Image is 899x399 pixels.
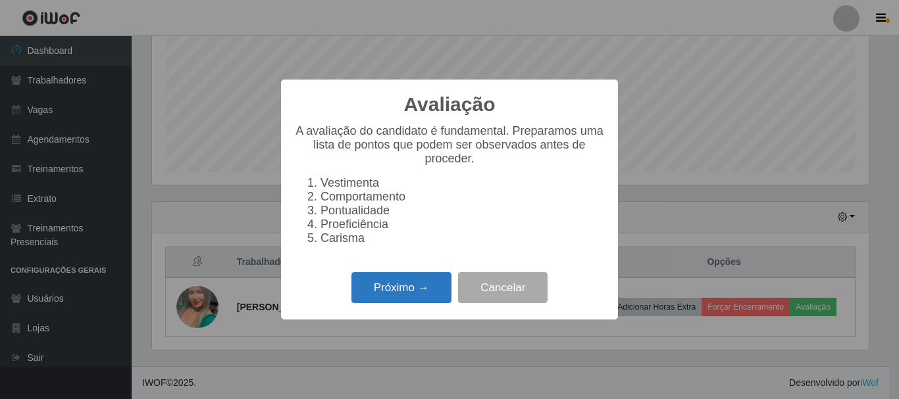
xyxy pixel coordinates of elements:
p: A avaliação do candidato é fundamental. Preparamos uma lista de pontos que podem ser observados a... [294,124,605,166]
li: Vestimenta [321,176,605,190]
button: Próximo → [351,272,451,303]
li: Carisma [321,231,605,245]
li: Pontualidade [321,204,605,218]
h2: Avaliação [404,93,496,116]
button: Cancelar [458,272,548,303]
li: Proeficiência [321,218,605,231]
li: Comportamento [321,190,605,204]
